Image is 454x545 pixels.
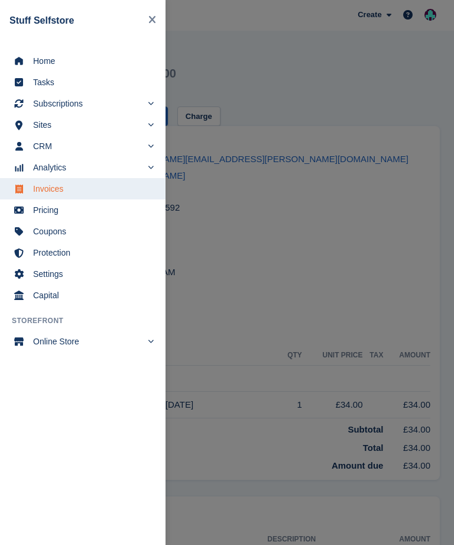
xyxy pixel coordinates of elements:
span: Home [33,53,148,69]
span: Invoices [33,180,148,197]
span: Coupons [33,223,148,240]
span: Protection [33,244,148,261]
span: CRM [33,138,142,154]
button: Close navigation [144,9,161,31]
span: Sites [33,117,142,133]
span: Settings [33,266,148,282]
div: Stuff Selfstore [9,14,144,28]
span: Subscriptions [33,95,142,112]
span: Storefront [12,315,166,326]
span: Online Store [33,333,142,350]
span: Capital [33,287,148,304]
span: Tasks [33,74,148,91]
span: Analytics [33,159,142,176]
span: Pricing [33,202,148,218]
